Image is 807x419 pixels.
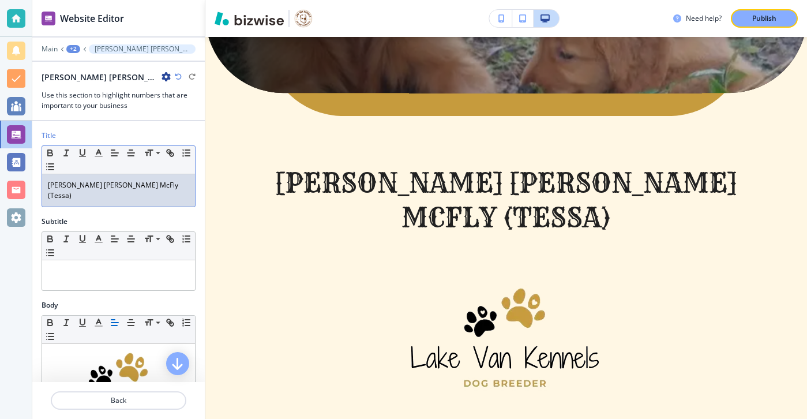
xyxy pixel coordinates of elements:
[238,166,775,235] p: [PERSON_NAME] [PERSON_NAME] McFly (Tessa)
[52,395,185,406] p: Back
[408,284,602,392] img: b189d22b2ddf4caebdfb5bc80f20274c.webp
[731,9,798,28] button: Publish
[42,12,55,25] img: editor icon
[42,130,56,141] h2: Title
[95,45,190,53] p: [PERSON_NAME] [PERSON_NAME] McFly (Tessa)
[42,90,196,111] h3: Use this section to highlight numbers that are important to your business
[66,45,80,53] button: +2
[48,180,189,201] p: [PERSON_NAME] [PERSON_NAME] McFly (Tessa)
[42,216,67,227] h2: Subtitle
[42,71,157,83] h2: [PERSON_NAME] [PERSON_NAME] McFly (Tessa)
[42,300,58,310] h2: Body
[42,45,58,53] button: Main
[752,13,776,24] p: Publish
[51,391,186,410] button: Back
[686,13,722,24] h3: Need help?
[215,12,284,25] img: Bizwise Logo
[89,44,196,54] button: [PERSON_NAME] [PERSON_NAME] McFly (Tessa)
[60,12,124,25] h2: Website Editor
[294,9,313,28] img: Your Logo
